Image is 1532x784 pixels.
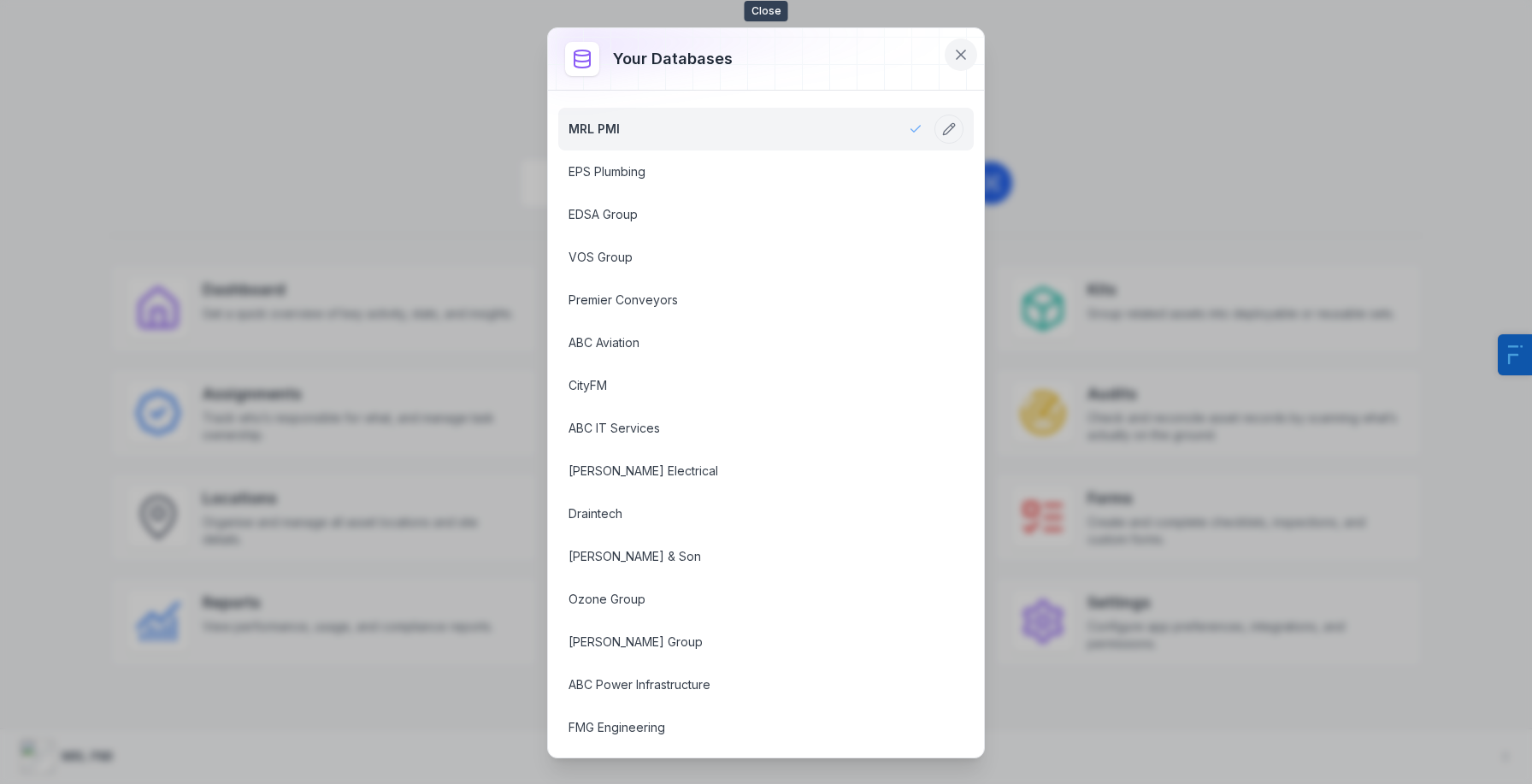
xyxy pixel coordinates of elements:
[569,334,922,351] a: ABC Aviation
[569,163,922,180] a: EPS Plumbing
[569,249,922,266] a: VOS Group
[745,1,788,21] span: Close
[569,420,922,437] a: ABC IT Services
[569,121,922,138] a: MRL PMI
[569,377,922,394] a: CityFM
[569,463,922,480] a: [PERSON_NAME] Electrical
[569,505,922,522] a: Draintech
[569,676,922,693] a: ABC Power Infrastructure
[613,47,733,71] h3: Your databases
[569,548,922,565] a: [PERSON_NAME] & Son
[569,634,922,651] a: [PERSON_NAME] Group
[569,591,922,608] a: Ozone Group
[569,292,922,309] a: Premier Conveyors
[569,719,922,736] a: FMG Engineering
[569,206,922,223] a: EDSA Group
